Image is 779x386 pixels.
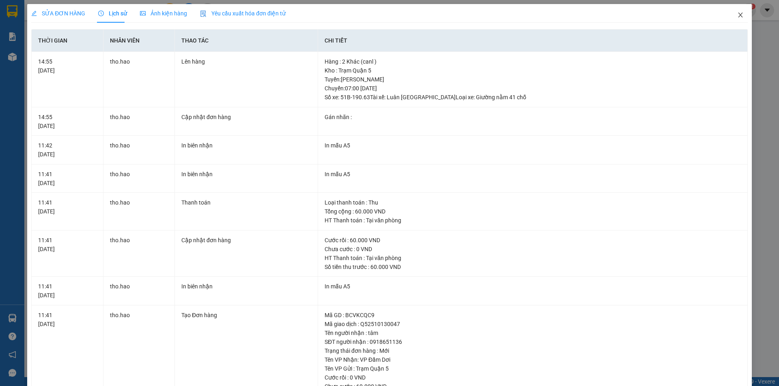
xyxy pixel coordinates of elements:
[181,282,311,291] div: In biên nhận
[38,141,96,159] div: 11:42 [DATE]
[103,193,175,230] td: tho.hao
[103,136,175,164] td: tho.hao
[31,11,37,16] span: edit
[737,12,744,18] span: close
[318,30,748,52] th: Chi tiết
[98,11,104,16] span: clock-circle
[181,170,311,179] div: In biên nhận
[325,113,741,122] div: Gán nhãn :
[181,57,311,66] div: Lên hàng
[140,10,187,17] span: Ảnh kiện hàng
[325,207,741,216] div: Tổng cộng : 60.000 VND
[325,75,741,102] div: Tuyến : [PERSON_NAME] Chuyến: 07:00 [DATE] Số xe: 51B-190.63 Tài xế: Luân [GEOGRAPHIC_DATA] Loại ...
[325,198,741,207] div: Loại thanh toán : Thu
[181,141,311,150] div: In biên nhận
[103,107,175,136] td: tho.hao
[325,141,741,150] div: In mẫu A5
[76,30,339,40] li: Hotline: 02839552959
[325,311,741,320] div: Mã GD : BCVKCQC9
[325,245,741,254] div: Chưa cước : 0 VND
[181,236,311,245] div: Cập nhật đơn hàng
[175,30,318,52] th: Thao tác
[200,10,286,17] span: Yêu cầu xuất hóa đơn điện tử
[325,216,741,225] div: HT Thanh toán : Tại văn phòng
[38,236,96,254] div: 11:41 [DATE]
[325,364,741,373] div: Tên VP Gửi : Trạm Quận 5
[729,4,752,27] button: Close
[181,311,311,320] div: Tạo Đơn hàng
[32,30,103,52] th: Thời gian
[200,11,207,17] img: icon
[98,10,127,17] span: Lịch sử
[10,10,51,51] img: logo.jpg
[10,59,98,72] b: GỬI : VP Đầm Dơi
[181,113,311,122] div: Cập nhật đơn hàng
[76,20,339,30] li: 26 Phó Cơ Điều, Phường 12
[31,10,85,17] span: SỬA ĐƠN HÀNG
[325,355,741,364] div: Tên VP Nhận: VP Đầm Dơi
[38,198,96,216] div: 11:41 [DATE]
[325,170,741,179] div: In mẫu A5
[38,282,96,300] div: 11:41 [DATE]
[325,254,741,262] div: HT Thanh toán : Tại văn phòng
[325,66,741,75] div: Kho : Trạm Quận 5
[103,52,175,107] td: tho.hao
[325,373,741,382] div: Cước rồi : 0 VND
[325,262,741,271] div: Số tiền thu trước : 60.000 VND
[325,57,741,66] div: Hàng : 2 Khác (canl )
[325,328,741,337] div: Tên người nhận : tâm
[103,164,175,193] td: tho.hao
[140,11,146,16] span: picture
[325,337,741,346] div: SĐT người nhận : 0918651136
[103,277,175,305] td: tho.hao
[325,346,741,355] div: Trạng thái đơn hàng : Mới
[181,198,311,207] div: Thanh toán
[325,282,741,291] div: In mẫu A5
[38,311,96,328] div: 11:41 [DATE]
[325,236,741,245] div: Cước rồi : 60.000 VND
[103,30,175,52] th: Nhân viên
[38,170,96,188] div: 11:41 [DATE]
[103,230,175,277] td: tho.hao
[38,57,96,75] div: 14:55 [DATE]
[38,113,96,130] div: 14:55 [DATE]
[325,320,741,328] div: Mã giao dịch : Q52510130047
